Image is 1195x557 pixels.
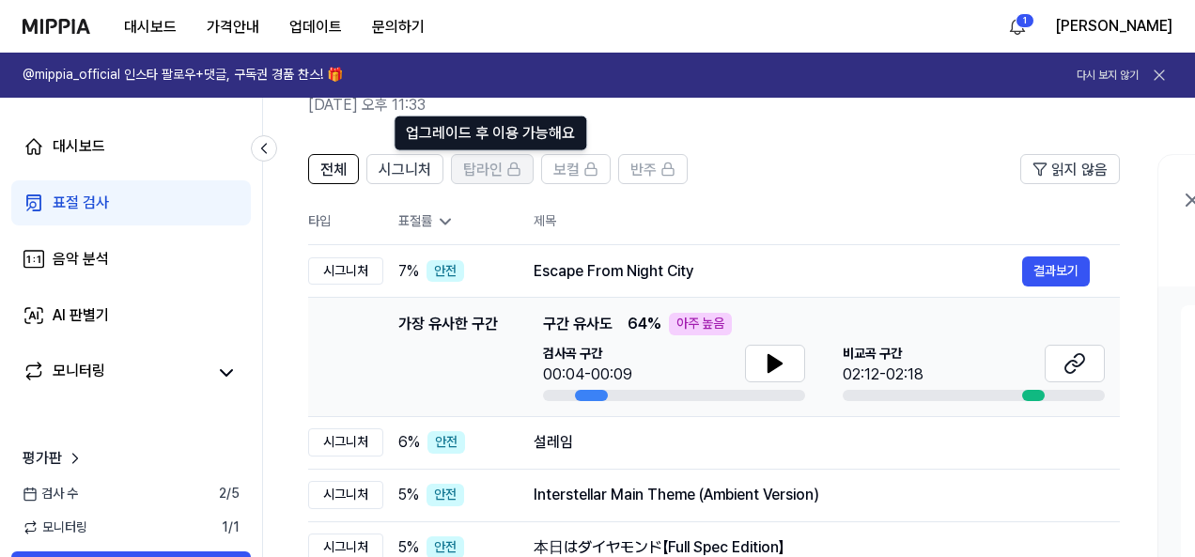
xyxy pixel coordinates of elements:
[398,431,420,454] span: 6 %
[11,293,251,338] a: AI 판별기
[320,159,347,181] span: 전체
[1022,256,1090,286] button: 결과보기
[308,199,383,245] th: 타입
[843,364,923,386] div: 02:12-02:18
[543,345,632,364] span: 검사곡 구간
[357,8,440,46] button: 문의하기
[308,94,1050,116] h2: [DATE] 오후 11:33
[1055,15,1172,38] button: [PERSON_NAME]
[398,484,419,506] span: 5 %
[427,260,464,283] div: 안전
[274,8,357,46] button: 업데이트
[618,154,688,184] button: 반주
[1051,159,1108,181] span: 읽지 않음
[1077,68,1139,84] button: 다시 보지 않기
[23,66,343,85] h1: @mippia_official 인스타 팔로우+댓글, 구독권 경품 찬스! 🎁
[274,1,357,53] a: 업데이트
[53,248,109,271] div: 음악 분석
[219,485,240,503] span: 2 / 5
[308,481,383,509] div: 시그니처
[427,484,464,506] div: 안전
[553,159,580,181] span: 보컬
[308,257,383,286] div: 시그니처
[23,447,85,470] a: 평가판
[53,360,105,386] div: 모니터링
[53,192,109,214] div: 표절 검사
[398,212,504,231] div: 표절률
[308,154,359,184] button: 전체
[222,518,240,537] span: 1 / 1
[398,260,419,283] span: 7 %
[543,313,613,335] span: 구간 유사도
[398,313,498,401] div: 가장 유사한 구간
[1006,15,1029,38] img: 알림
[427,431,465,454] div: 안전
[463,159,503,181] span: 탑라인
[541,154,611,184] button: 보컬
[366,154,443,184] button: 시그니처
[534,431,1090,454] div: 설레임
[23,360,206,386] a: 모니터링
[23,485,78,503] span: 검사 수
[11,124,251,169] a: 대시보드
[534,199,1120,244] th: 제목
[534,260,1022,283] div: Escape From Night City
[1020,154,1120,184] button: 읽지 않음
[11,237,251,282] a: 음악 분석
[379,159,431,181] span: 시그니처
[23,518,87,537] span: 모니터링
[53,304,109,327] div: AI 판별기
[534,484,1090,506] div: Interstellar Main Theme (Ambient Version)
[109,8,192,46] button: 대시보드
[23,447,62,470] span: 평가판
[630,159,657,181] span: 반주
[628,313,661,335] span: 64 %
[1016,13,1034,28] div: 1
[53,135,105,158] div: 대시보드
[192,8,274,46] button: 가격안내
[23,19,90,34] img: logo
[451,154,534,184] button: 탑라인
[1002,11,1032,41] button: 알림1
[669,313,732,335] div: 아주 높음
[843,345,923,364] span: 비교곡 구간
[394,116,587,151] div: 업그레이드 후 이용 가능해요
[308,428,383,456] div: 시그니처
[11,180,251,225] a: 표절 검사
[543,364,632,386] div: 00:04-00:09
